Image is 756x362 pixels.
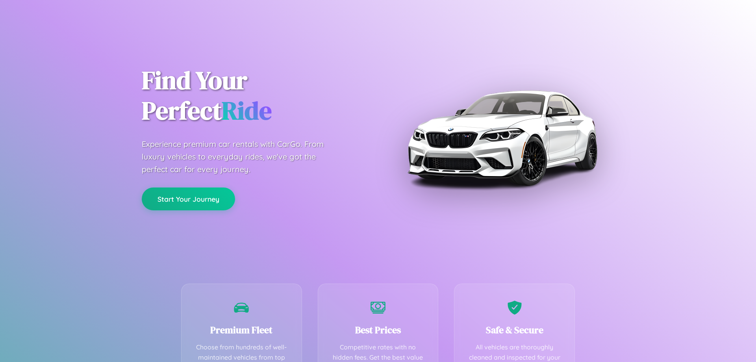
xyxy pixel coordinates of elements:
[142,65,366,126] h1: Find Your Perfect
[466,323,563,336] h3: Safe & Secure
[142,187,235,210] button: Start Your Journey
[222,93,272,128] span: Ride
[142,138,339,176] p: Experience premium car rentals with CarGo. From luxury vehicles to everyday rides, we've got the ...
[404,39,600,236] img: Premium BMW car rental vehicle
[330,323,426,336] h3: Best Prices
[193,323,290,336] h3: Premium Fleet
